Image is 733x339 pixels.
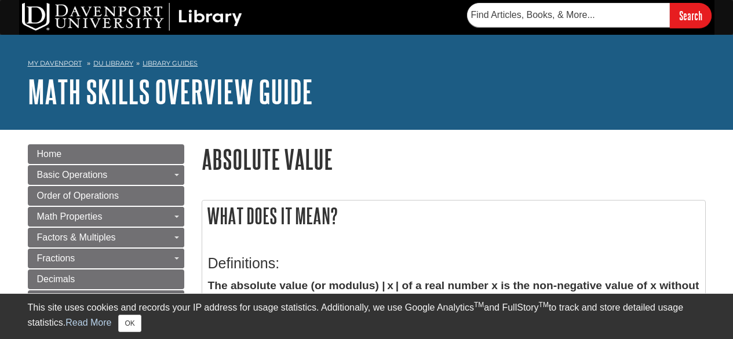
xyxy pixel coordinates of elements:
span: Decimals [37,274,75,284]
strong: The absolute value (or modulus) | x | of a real number x is the non-negative value of x without r... [208,279,699,308]
span: Basic Operations [37,170,108,180]
div: This site uses cookies and records your IP address for usage statistics. Additionally, we use Goo... [28,301,706,332]
a: Decimals [28,269,184,289]
span: Home [37,149,62,159]
input: Find Articles, Books, & More... [467,3,670,27]
a: Percents [28,290,184,310]
h1: Absolute Value [202,144,706,174]
sup: TM [474,301,484,309]
a: Factors & Multiples [28,228,184,247]
a: Math Properties [28,207,184,227]
img: DU Library [22,3,242,31]
h2: What does it mean? [202,201,705,231]
a: Home [28,144,184,164]
span: Order of Operations [37,191,119,201]
a: Library Guides [143,59,198,67]
nav: breadcrumb [28,56,706,74]
a: DU Library [93,59,133,67]
form: Searches DU Library's articles, books, and more [467,3,712,28]
span: Math Properties [37,212,103,221]
a: Read More [65,318,111,327]
span: Fractions [37,253,75,263]
span: Factors & Multiples [37,232,116,242]
a: Math Skills Overview Guide [28,74,313,110]
a: Order of Operations [28,186,184,206]
a: My Davenport [28,59,82,68]
button: Close [118,315,141,332]
a: Basic Operations [28,165,184,185]
input: Search [670,3,712,28]
a: Fractions [28,249,184,268]
h3: Definitions: [208,255,699,272]
sup: TM [539,301,549,309]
